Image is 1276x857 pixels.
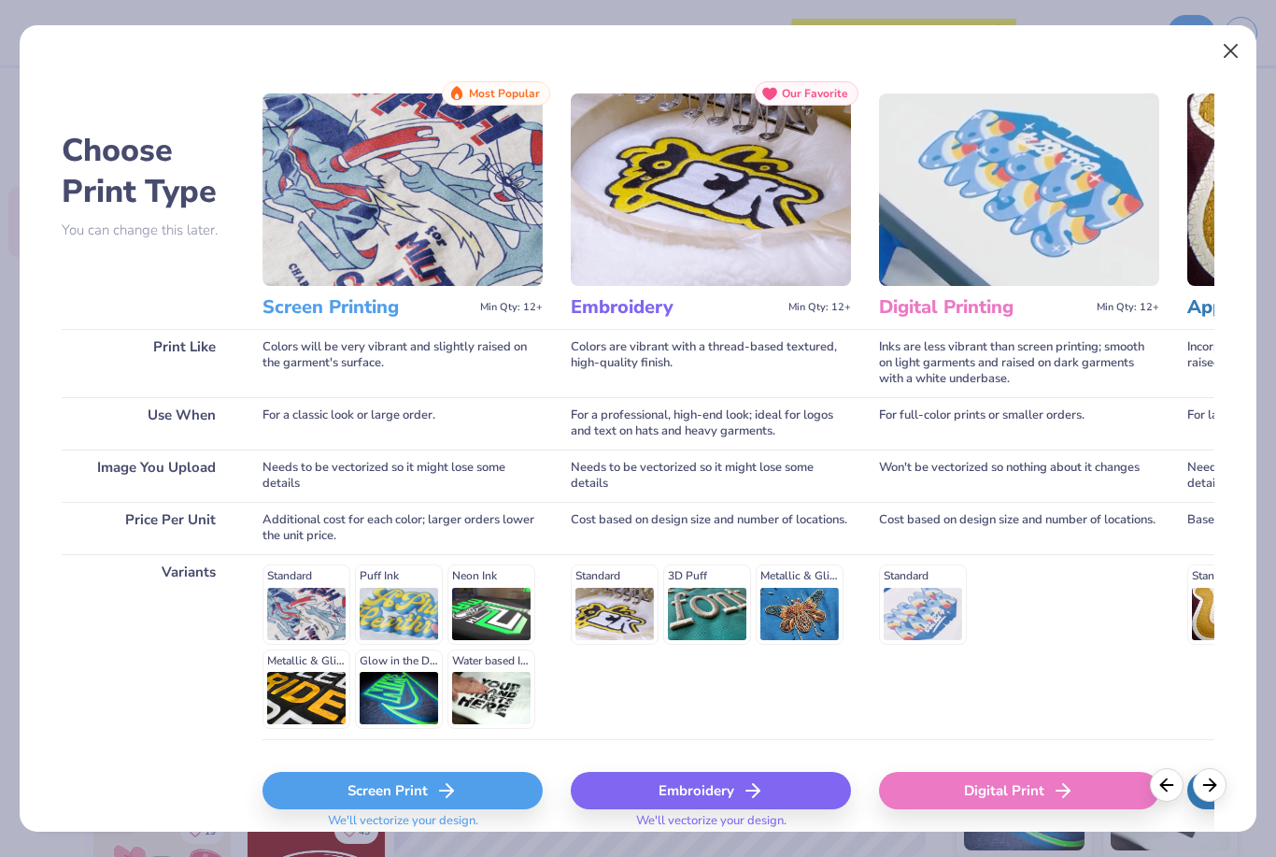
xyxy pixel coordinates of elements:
[262,93,543,286] img: Screen Printing
[1097,301,1159,314] span: Min Qty: 12+
[571,502,851,554] div: Cost based on design size and number of locations.
[262,450,543,502] div: Needs to be vectorized so it might lose some details
[262,502,543,554] div: Additional cost for each color; larger orders lower the unit price.
[879,93,1159,286] img: Digital Printing
[62,397,234,450] div: Use When
[62,329,234,397] div: Print Like
[62,502,234,554] div: Price Per Unit
[879,295,1089,320] h3: Digital Printing
[1212,34,1248,69] button: Close
[879,502,1159,554] div: Cost based on design size and number of locations.
[469,87,540,100] span: Most Popular
[879,329,1159,397] div: Inks are less vibrant than screen printing; smooth on light garments and raised on dark garments ...
[62,450,234,502] div: Image You Upload
[62,222,234,238] p: You can change this later.
[571,772,851,809] div: Embroidery
[879,772,1159,809] div: Digital Print
[62,130,234,212] h2: Choose Print Type
[879,450,1159,502] div: Won't be vectorized so nothing about it changes
[262,295,473,320] h3: Screen Printing
[262,329,543,397] div: Colors will be very vibrant and slightly raised on the garment's surface.
[571,93,851,286] img: Embroidery
[571,329,851,397] div: Colors are vibrant with a thread-based textured, high-quality finish.
[782,87,848,100] span: Our Favorite
[879,397,1159,450] div: For full-color prints or smaller orders.
[571,450,851,502] div: Needs to be vectorized so it might lose some details
[480,301,543,314] span: Min Qty: 12+
[571,397,851,450] div: For a professional, high-end look; ideal for logos and text on hats and heavy garments.
[320,813,486,840] span: We'll vectorize your design.
[262,397,543,450] div: For a classic look or large order.
[629,813,794,840] span: We'll vectorize your design.
[62,554,234,739] div: Variants
[262,772,543,809] div: Screen Print
[571,295,781,320] h3: Embroidery
[788,301,851,314] span: Min Qty: 12+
